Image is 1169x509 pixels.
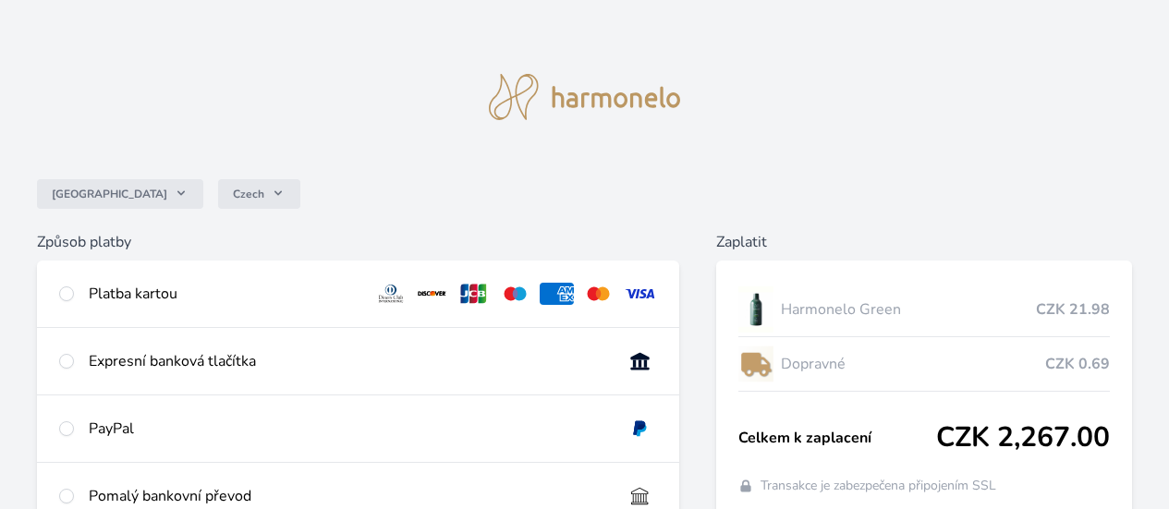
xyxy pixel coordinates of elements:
[738,427,936,449] span: Celkem k zaplacení
[498,283,532,305] img: maestro.svg
[540,283,574,305] img: amex.svg
[623,418,657,440] img: paypal.svg
[738,341,773,387] img: delivery-lo.png
[89,418,608,440] div: PayPal
[37,179,203,209] button: [GEOGRAPHIC_DATA]
[936,421,1110,454] span: CZK 2,267.00
[1045,353,1110,375] span: CZK 0.69
[781,298,1036,321] span: Harmonelo Green
[781,353,1045,375] span: Dopravné
[489,74,681,120] img: logo.svg
[89,350,608,372] div: Expresní banková tlačítka
[581,283,615,305] img: mc.svg
[761,477,996,495] span: Transakce je zabezpečena připojením SSL
[738,286,773,333] img: CLEAN_GREEN_se_stinem_x-lo.jpg
[716,231,1132,253] h6: Zaplatit
[623,350,657,372] img: onlineBanking_CZ.svg
[1036,298,1110,321] span: CZK 21.98
[218,179,300,209] button: Czech
[415,283,449,305] img: discover.svg
[89,485,608,507] div: Pomalý bankovní převod
[37,231,679,253] h6: Způsob platby
[89,283,359,305] div: Platba kartou
[374,283,408,305] img: diners.svg
[233,187,264,201] span: Czech
[623,283,657,305] img: visa.svg
[52,187,167,201] span: [GEOGRAPHIC_DATA]
[457,283,491,305] img: jcb.svg
[623,485,657,507] img: bankTransfer_IBAN.svg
